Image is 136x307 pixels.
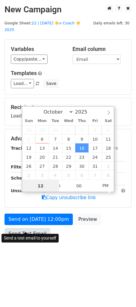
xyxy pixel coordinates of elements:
input: Minute [61,180,97,192]
span: October 15, 2025 [62,143,75,152]
a: Daily emails left: 30 [91,21,131,25]
span: Thu [75,119,88,123]
strong: Unsubscribe [11,188,40,193]
h5: Email column [73,46,125,52]
span: October 16, 2025 [75,143,88,152]
a: 22 | [DATE] ☀️x Coach ☀️ 2025 [5,21,81,32]
input: Hour [22,180,59,192]
span: October 8, 2025 [62,134,75,143]
a: Preview [74,214,101,225]
strong: Schedule [11,176,32,180]
span: Mon [36,119,49,123]
a: Load... [11,79,34,88]
span: October 12, 2025 [22,143,36,152]
span: October 24, 2025 [88,152,102,161]
strong: Filters [11,164,26,169]
button: Save [43,79,59,88]
span: October 17, 2025 [88,143,102,152]
span: October 11, 2025 [102,134,115,143]
span: Tue [49,119,62,123]
span: Daily emails left: 30 [91,20,131,27]
span: October 14, 2025 [49,143,62,152]
div: Send a test email to yourself [2,234,59,243]
span: October 13, 2025 [36,143,49,152]
span: Wed [62,119,75,123]
span: October 18, 2025 [102,143,115,152]
span: October 3, 2025 [88,125,102,134]
div: Loading... [11,104,125,120]
span: October 2, 2025 [75,125,88,134]
span: November 2, 2025 [22,171,36,180]
span: October 19, 2025 [22,152,36,161]
iframe: Chat Widget [106,278,136,307]
span: September 29, 2025 [36,125,49,134]
input: Year [73,109,95,115]
span: October 7, 2025 [49,134,62,143]
span: October 23, 2025 [75,152,88,161]
span: October 6, 2025 [36,134,49,143]
span: November 4, 2025 [49,171,62,180]
span: November 5, 2025 [62,171,75,180]
h5: Recipients [11,104,125,111]
span: November 6, 2025 [75,171,88,180]
span: October 22, 2025 [62,152,75,161]
label: UTM Codes [94,145,118,151]
span: November 3, 2025 [36,171,49,180]
a: Send on [DATE] 12:00pm [5,214,73,225]
span: November 1, 2025 [102,161,115,171]
h2: New Campaign [5,5,131,15]
span: October 26, 2025 [22,161,36,171]
span: October 28, 2025 [49,161,62,171]
span: November 7, 2025 [88,171,102,180]
strong: Tracking [11,146,31,151]
a: Copy/paste... [11,55,48,64]
span: November 8, 2025 [102,171,115,180]
span: October 5, 2025 [22,134,36,143]
span: October 10, 2025 [88,134,102,143]
span: October 30, 2025 [75,161,88,171]
span: Click to toggle [97,180,114,192]
small: Google Sheet: [5,21,81,32]
span: October 9, 2025 [75,134,88,143]
span: October 21, 2025 [49,152,62,161]
span: October 25, 2025 [102,152,115,161]
span: October 31, 2025 [88,161,102,171]
span: Sun [22,119,36,123]
span: October 1, 2025 [62,125,75,134]
span: September 30, 2025 [49,125,62,134]
span: : [59,180,61,192]
span: October 29, 2025 [62,161,75,171]
a: Send Test Email [5,228,50,240]
a: Templates [11,70,37,76]
span: October 27, 2025 [36,161,49,171]
span: October 4, 2025 [102,125,115,134]
span: September 28, 2025 [22,125,36,134]
h5: Variables [11,46,63,52]
span: Fri [88,119,102,123]
h5: Advanced [11,135,125,142]
span: October 20, 2025 [36,152,49,161]
a: Copy unsubscribe link [42,195,96,200]
span: Sat [102,119,115,123]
